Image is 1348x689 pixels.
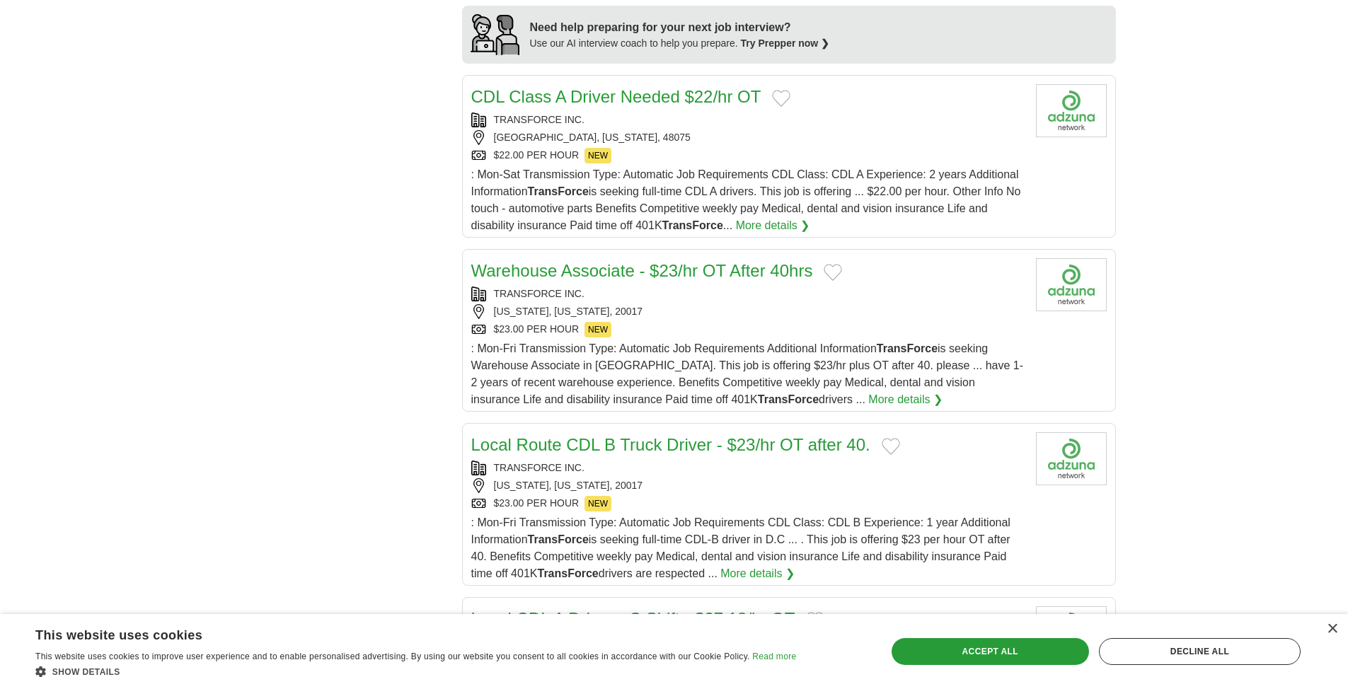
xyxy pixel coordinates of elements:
img: Company logo [1036,432,1107,485]
span: : Mon-Fri Transmission Type: Automatic Job Requirements CDL Class: CDL B Experience: 1 year Addit... [471,516,1010,579]
div: Close [1327,624,1337,635]
a: More details ❯ [736,217,810,234]
a: Warehouse Associate - $23/hr OT After 40hrs [471,261,813,280]
strong: TransForce [662,219,723,231]
a: CDL Class A Driver Needed $22/hr OT [471,87,761,106]
span: : Mon-Sat Transmission Type: Automatic Job Requirements CDL Class: CDL A Experience: 2 years Addi... [471,168,1021,231]
div: Need help preparing for your next job interview? [530,19,830,36]
div: $22.00 PER HOUR [471,148,1025,163]
button: Add to favorite jobs [806,612,824,629]
div: TRANSFORCE INC. [471,461,1025,475]
span: NEW [584,496,611,511]
a: More details ❯ [868,391,943,408]
img: Company logo [1036,606,1107,659]
div: $23.00 PER HOUR [471,496,1025,511]
span: This website uses cookies to improve user experience and to enable personalised advertising. By u... [35,652,750,661]
a: More details ❯ [720,565,795,582]
div: Accept all [892,638,1089,665]
strong: TransForce [528,185,589,197]
div: [US_STATE], [US_STATE], 20017 [471,478,1025,493]
strong: TransForce [758,393,819,405]
strong: TransForce [537,567,598,579]
a: Read more, opens a new window [752,652,796,661]
strong: TransForce [877,342,938,354]
div: TRANSFORCE INC. [471,112,1025,127]
button: Add to favorite jobs [882,438,900,455]
div: Show details [35,664,796,678]
button: Add to favorite jobs [772,90,790,107]
strong: TransForce [528,533,589,545]
span: NEW [584,322,611,337]
div: This website uses cookies [35,623,761,644]
div: [US_STATE], [US_STATE], 20017 [471,304,1025,319]
div: TRANSFORCE INC. [471,286,1025,301]
div: Decline all [1099,638,1301,665]
span: Show details [52,667,120,677]
a: Local Route CDL B Truck Driver - $23/hr OT after 40. [471,435,870,454]
img: Company logo [1036,84,1107,137]
div: Use our AI interview coach to help you prepare. [530,36,830,51]
a: Try Prepper now ❯ [741,37,830,49]
div: $23.00 PER HOUR [471,322,1025,337]
a: Local CDL A Driver - C Shift - $27.18/hr OT [471,609,795,628]
img: Company logo [1036,258,1107,311]
div: [GEOGRAPHIC_DATA], [US_STATE], 48075 [471,130,1025,145]
span: NEW [584,148,611,163]
button: Add to favorite jobs [824,264,842,281]
span: : Mon-Fri Transmission Type: Automatic Job Requirements Additional Information is seeking Warehou... [471,342,1024,405]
